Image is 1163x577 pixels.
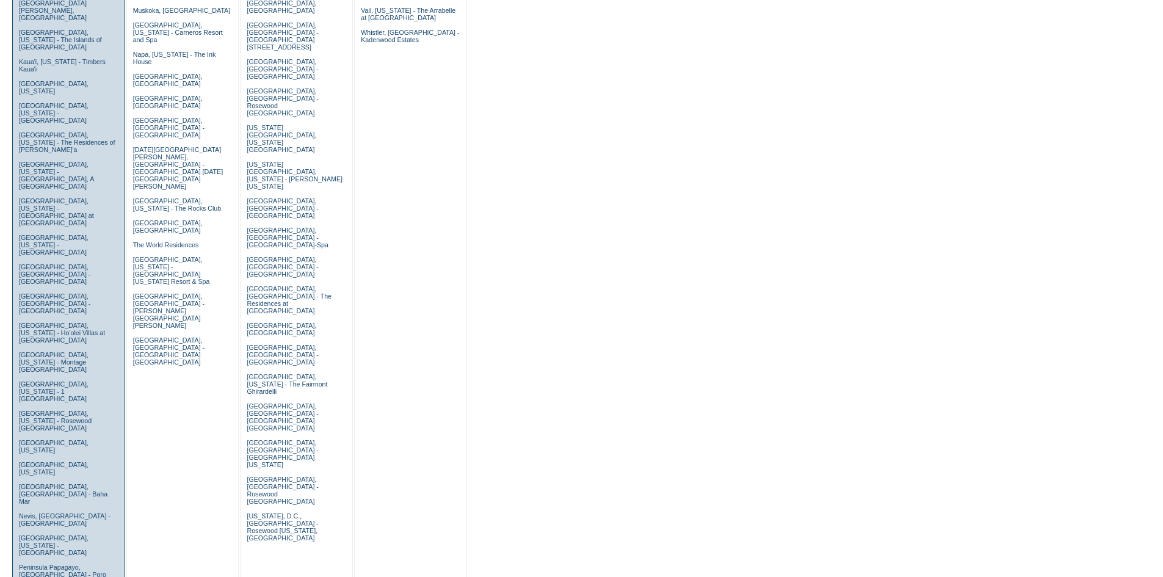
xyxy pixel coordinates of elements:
[19,161,94,190] a: [GEOGRAPHIC_DATA], [US_STATE] - [GEOGRAPHIC_DATA], A [GEOGRAPHIC_DATA]
[247,87,318,117] a: [GEOGRAPHIC_DATA], [GEOGRAPHIC_DATA] - Rosewood [GEOGRAPHIC_DATA]
[133,219,203,234] a: [GEOGRAPHIC_DATA], [GEOGRAPHIC_DATA]
[247,402,318,432] a: [GEOGRAPHIC_DATA], [GEOGRAPHIC_DATA] - [GEOGRAPHIC_DATA] [GEOGRAPHIC_DATA]
[19,234,89,256] a: [GEOGRAPHIC_DATA], [US_STATE] - [GEOGRAPHIC_DATA]
[247,197,318,219] a: [GEOGRAPHIC_DATA], [GEOGRAPHIC_DATA] - [GEOGRAPHIC_DATA]
[133,117,205,139] a: [GEOGRAPHIC_DATA], [GEOGRAPHIC_DATA] - [GEOGRAPHIC_DATA]
[361,29,459,43] a: Whistler, [GEOGRAPHIC_DATA] - Kadenwood Estates
[19,461,89,476] a: [GEOGRAPHIC_DATA], [US_STATE]
[247,58,318,80] a: [GEOGRAPHIC_DATA], [GEOGRAPHIC_DATA] - [GEOGRAPHIC_DATA]
[247,227,328,249] a: [GEOGRAPHIC_DATA], [GEOGRAPHIC_DATA] - [GEOGRAPHIC_DATA]-Spa
[19,102,89,124] a: [GEOGRAPHIC_DATA], [US_STATE] - [GEOGRAPHIC_DATA]
[133,73,203,87] a: [GEOGRAPHIC_DATA], [GEOGRAPHIC_DATA]
[19,380,89,402] a: [GEOGRAPHIC_DATA], [US_STATE] - 1 [GEOGRAPHIC_DATA]
[133,256,210,285] a: [GEOGRAPHIC_DATA], [US_STATE] - [GEOGRAPHIC_DATA] [US_STATE] Resort & Spa
[133,197,222,212] a: [GEOGRAPHIC_DATA], [US_STATE] - The Rocks Club
[247,373,327,395] a: [GEOGRAPHIC_DATA], [US_STATE] - The Fairmont Ghirardelli
[19,263,90,285] a: [GEOGRAPHIC_DATA], [GEOGRAPHIC_DATA] - [GEOGRAPHIC_DATA]
[247,476,318,505] a: [GEOGRAPHIC_DATA], [GEOGRAPHIC_DATA] - Rosewood [GEOGRAPHIC_DATA]
[19,351,89,373] a: [GEOGRAPHIC_DATA], [US_STATE] - Montage [GEOGRAPHIC_DATA]
[19,512,111,527] a: Nevis, [GEOGRAPHIC_DATA] - [GEOGRAPHIC_DATA]
[133,336,205,366] a: [GEOGRAPHIC_DATA], [GEOGRAPHIC_DATA] - [GEOGRAPHIC_DATA] [GEOGRAPHIC_DATA]
[19,322,105,344] a: [GEOGRAPHIC_DATA], [US_STATE] - Ho'olei Villas at [GEOGRAPHIC_DATA]
[361,7,455,21] a: Vail, [US_STATE] - The Arrabelle at [GEOGRAPHIC_DATA]
[19,410,92,432] a: [GEOGRAPHIC_DATA], [US_STATE] - Rosewood [GEOGRAPHIC_DATA]
[19,80,89,95] a: [GEOGRAPHIC_DATA], [US_STATE]
[19,29,102,51] a: [GEOGRAPHIC_DATA], [US_STATE] - The Islands of [GEOGRAPHIC_DATA]
[133,241,199,249] a: The World Residences
[247,21,318,51] a: [GEOGRAPHIC_DATA], [GEOGRAPHIC_DATA] - [GEOGRAPHIC_DATA][STREET_ADDRESS]
[247,124,316,153] a: [US_STATE][GEOGRAPHIC_DATA], [US_STATE][GEOGRAPHIC_DATA]
[133,95,203,109] a: [GEOGRAPHIC_DATA], [GEOGRAPHIC_DATA]
[19,439,89,454] a: [GEOGRAPHIC_DATA], [US_STATE]
[133,7,230,14] a: Muskoka, [GEOGRAPHIC_DATA]
[247,439,318,468] a: [GEOGRAPHIC_DATA], [GEOGRAPHIC_DATA] - [GEOGRAPHIC_DATA] [US_STATE]
[247,322,316,336] a: [GEOGRAPHIC_DATA], [GEOGRAPHIC_DATA]
[247,512,318,542] a: [US_STATE], D.C., [GEOGRAPHIC_DATA] - Rosewood [US_STATE], [GEOGRAPHIC_DATA]
[19,58,106,73] a: Kaua'i, [US_STATE] - Timbers Kaua'i
[19,292,90,314] a: [GEOGRAPHIC_DATA], [GEOGRAPHIC_DATA] - [GEOGRAPHIC_DATA]
[247,285,332,314] a: [GEOGRAPHIC_DATA], [GEOGRAPHIC_DATA] - The Residences at [GEOGRAPHIC_DATA]
[133,292,205,329] a: [GEOGRAPHIC_DATA], [GEOGRAPHIC_DATA] - [PERSON_NAME][GEOGRAPHIC_DATA][PERSON_NAME]
[19,534,89,556] a: [GEOGRAPHIC_DATA], [US_STATE] - [GEOGRAPHIC_DATA]
[247,161,342,190] a: [US_STATE][GEOGRAPHIC_DATA], [US_STATE] - [PERSON_NAME] [US_STATE]
[19,483,107,505] a: [GEOGRAPHIC_DATA], [GEOGRAPHIC_DATA] - Baha Mar
[19,197,94,227] a: [GEOGRAPHIC_DATA], [US_STATE] - [GEOGRAPHIC_DATA] at [GEOGRAPHIC_DATA]
[133,21,223,43] a: [GEOGRAPHIC_DATA], [US_STATE] - Carneros Resort and Spa
[133,51,216,65] a: Napa, [US_STATE] - The Ink House
[247,344,318,366] a: [GEOGRAPHIC_DATA], [GEOGRAPHIC_DATA] - [GEOGRAPHIC_DATA]
[133,146,223,190] a: [DATE][GEOGRAPHIC_DATA][PERSON_NAME], [GEOGRAPHIC_DATA] - [GEOGRAPHIC_DATA] [DATE][GEOGRAPHIC_DAT...
[19,131,115,153] a: [GEOGRAPHIC_DATA], [US_STATE] - The Residences of [PERSON_NAME]'a
[247,256,318,278] a: [GEOGRAPHIC_DATA], [GEOGRAPHIC_DATA] - [GEOGRAPHIC_DATA]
